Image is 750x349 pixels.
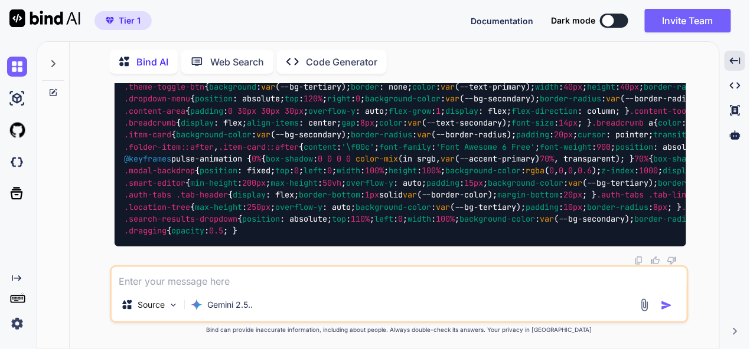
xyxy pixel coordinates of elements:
[341,141,374,152] span: '\f00c'
[209,226,223,236] span: 0.5
[7,88,27,108] img: ai-studio
[322,177,341,188] span: 50vh
[124,166,195,176] span: .modal-backdrop
[592,117,644,128] span: .breadcrumb
[417,130,431,140] span: var
[190,177,237,188] span: min-height
[191,299,203,311] img: Gemini 2.5 Pro
[407,213,431,224] span: width
[559,117,578,128] span: 14px
[559,166,563,176] span: 0
[304,93,322,104] span: 120%
[337,166,360,176] span: width
[207,299,253,311] p: Gemini 2.5..
[596,141,611,152] span: 900
[587,81,615,92] span: height
[237,106,256,116] span: 30px
[445,166,521,176] span: background-color
[356,153,398,164] span: color-mix
[356,93,360,104] span: 0
[587,202,648,212] span: border-radius
[658,117,681,128] span: color
[436,106,441,116] span: 1
[638,298,651,312] img: attachment
[540,213,554,224] span: var
[341,117,356,128] span: gap
[422,166,441,176] span: 100%
[106,17,114,24] img: premium
[210,55,264,69] p: Web Search
[551,15,595,27] span: Dark mode
[124,202,190,212] span: .location-tree
[601,166,634,176] span: z-index
[407,117,422,128] span: var
[294,166,299,176] span: 0
[285,93,299,104] span: top
[365,190,379,200] span: 1px
[634,213,696,224] span: border-radius
[403,190,417,200] span: var
[252,153,261,164] span: 0%
[219,141,266,152] span: .item-card
[568,166,573,176] span: 0
[242,213,280,224] span: position
[285,106,304,116] span: 30px
[266,141,299,152] span: ::after
[464,177,483,188] span: 15px
[645,9,731,32] button: Invite Team
[346,153,351,164] span: 0
[653,153,700,164] span: box-shadow
[436,141,535,152] span: 'Font Awesome 6 Free'
[7,314,27,334] img: settings
[304,166,322,176] span: left
[497,190,559,200] span: margin-bottom
[124,117,176,128] span: .breadcrumb
[124,190,171,200] span: .auth-tabs
[256,130,270,140] span: var
[7,152,27,172] img: darkCloudIdeIcon
[270,177,318,188] span: max-height
[356,202,431,212] span: background-color
[275,202,322,212] span: overflow-y
[436,213,455,224] span: 100%
[275,166,289,176] span: top
[441,81,455,92] span: var
[308,106,356,116] span: overflow-y
[634,153,648,164] span: 70%
[124,130,171,140] span: .item-card
[471,15,533,27] button: Documentation
[511,106,578,116] span: flex-direction
[94,11,152,30] button: premiumTier 1
[398,213,403,224] span: 0
[124,81,204,92] span: .theme-toggle-btn
[242,177,266,188] span: 200px
[526,166,544,176] span: rgba
[365,93,441,104] span: background-color
[318,153,322,164] span: 0
[549,166,554,176] span: 0
[648,117,653,128] span: a
[299,190,360,200] span: border-bottom
[195,93,233,104] span: position
[119,15,141,27] span: Tier 1
[540,141,592,152] span: font-weight
[389,106,431,116] span: flex-grow
[124,177,185,188] span: .smart-editor
[379,117,403,128] span: color
[190,106,223,116] span: padding
[516,130,549,140] span: padding
[327,153,332,164] span: 0
[124,93,190,104] span: .dropdown-menu
[168,300,178,310] img: Pick Models
[124,213,237,224] span: .search-results-dropdown
[261,106,280,116] span: 30px
[176,130,252,140] span: background-color
[661,299,673,311] img: icon
[176,190,228,200] span: .tab-header
[327,93,351,104] span: right
[658,177,719,188] span: border-radius
[138,299,165,311] p: Source
[445,93,459,104] span: var
[653,202,667,212] span: 8px
[644,81,705,92] span: border-radius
